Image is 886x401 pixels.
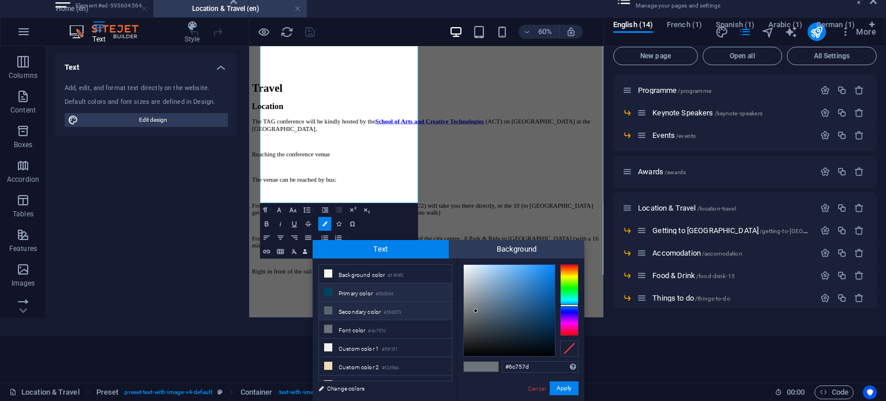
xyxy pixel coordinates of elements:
span: 00 00 [787,385,805,399]
span: #6c757d [481,362,498,372]
h3: Manage your pages and settings [636,1,854,11]
span: Click to open page [652,108,763,117]
span: /things-to-do [695,295,730,302]
button: Ordered List [345,231,351,245]
h4: Style [147,20,237,44]
a: Change colors [313,381,446,396]
span: All Settings [792,53,872,59]
button: Align Right [288,231,301,245]
button: Icons [332,217,346,231]
h3: Element #ed-595604564 [76,1,214,11]
button: Font Size [288,203,301,217]
p: Columns [9,71,37,80]
span: /keynote-speakers [715,110,763,117]
button: Insert Link [260,245,273,258]
li: Background color [319,265,452,283]
span: Background [449,240,585,258]
div: Add, edit, and format text directly on the website. [65,84,228,93]
small: #f2d9bb [382,364,399,372]
button: Clear Formatting [288,245,301,258]
li: Custom color 1 [319,339,452,357]
button: Align Justify [302,231,315,245]
span: New page [618,53,693,59]
span: Spanish (1) [716,18,754,34]
div: Settings [820,203,830,213]
div: Accomodation/accomodation [649,249,814,257]
div: Food & Drink/food-drink-15 [649,272,814,279]
div: Remove [854,203,864,213]
div: Duplicate [837,108,847,118]
li: Primary color [319,283,452,302]
a: Click to cancel selection. Double-click to open Pages [9,385,80,399]
span: /location-travel [697,205,736,212]
h6: Session time [775,385,805,399]
div: Remove [854,226,864,235]
div: Remove [854,271,864,280]
div: Remove [854,85,864,95]
button: Insert Table [274,245,287,258]
button: Data Bindings [302,245,311,258]
span: Reaching the conference venue [5,283,134,294]
small: #f0f2f1 [382,346,397,354]
button: Usercentrics [863,385,877,399]
span: /events [676,133,696,139]
button: Decrease Indent [333,203,346,217]
button: Special Characters [346,217,359,231]
span: #6c757d [464,362,481,372]
div: Duplicate [837,203,847,213]
button: Open all [703,47,782,65]
div: Settings [820,108,830,118]
div: Settings [820,293,830,303]
button: Apply [550,381,579,395]
span: Things to do [652,294,730,302]
button: Underline (Ctrl+U) [288,217,301,231]
a: Cancel [527,384,547,393]
span: From the train station (about 30 mins): Campus East Coach (U1&U2) will take you there directly, o... [5,368,573,392]
div: Events/events [649,132,814,139]
button: Strikethrough [302,217,315,231]
button: Edit design [65,113,228,127]
span: Click to open page [638,86,711,95]
nav: breadcrumb [96,385,364,399]
span: Food & Drink [652,271,735,280]
div: Remove [854,108,864,118]
span: /programme [678,88,711,94]
span: English (14) [613,18,653,34]
span: Open all [708,53,777,59]
li: Secondary color [319,302,452,320]
span: Arabic (1) [768,18,802,34]
div: Awards/awards [635,168,814,175]
div: Settings [820,248,830,258]
p: Content [10,106,36,115]
button: 60% [519,25,560,39]
div: Default colors and font sizes are defined in Design. [65,98,228,107]
div: Settings [820,130,830,140]
button: Align Center [274,231,287,245]
div: Getting to [GEOGRAPHIC_DATA]/getting-to-[GEOGRAPHIC_DATA] [649,227,814,234]
button: Unordered List [318,231,332,245]
span: Click to open page [638,167,686,176]
h4: Text [55,20,147,44]
button: Bold (Ctrl+B) [260,217,273,231]
small: #556573 [384,309,401,317]
div: Location & Travel/location-travel [635,204,814,212]
span: Click to select. Double-click to edit [241,385,273,399]
span: Text [313,240,449,258]
h4: Text [55,54,237,74]
div: Duplicate [837,130,847,140]
button: Align Left [260,231,273,245]
li: Font color [319,320,452,339]
div: Language Tabs [613,20,877,42]
div: Clear Color Selection [560,340,579,357]
button: Click here to leave preview mode and continue editing [257,25,271,39]
div: Keynote Speakers/keynote-speakers [649,109,814,117]
div: Duplicate [837,167,847,177]
span: Code [820,385,849,399]
div: Remove [854,248,864,258]
button: New page [613,47,698,65]
small: #f4f4f0 [388,272,403,280]
button: All Settings [787,47,877,65]
span: Getting to [GEOGRAPHIC_DATA] [652,226,849,235]
button: Colors [318,217,332,231]
span: German (1) [816,18,855,34]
